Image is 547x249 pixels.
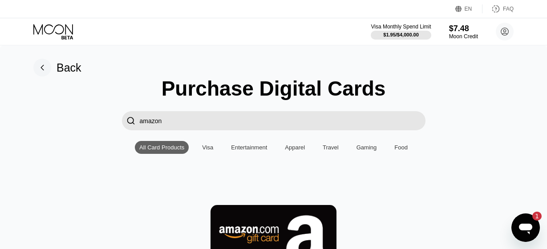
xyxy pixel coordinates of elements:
[135,141,189,154] div: All Card Products
[57,61,81,74] div: Back
[227,141,271,154] div: Entertainment
[482,4,514,13] div: FAQ
[503,6,514,12] div: FAQ
[285,144,305,151] div: Apparel
[511,213,540,242] iframe: Button to launch messaging window, 1 unread message
[33,59,81,76] div: Back
[202,144,213,151] div: Visa
[280,141,309,154] div: Apparel
[394,144,408,151] div: Food
[139,144,184,151] div: All Card Products
[390,141,412,154] div: Food
[126,116,135,126] div: 
[352,141,381,154] div: Gaming
[524,212,542,221] iframe: Number of unread messages
[318,141,343,154] div: Travel
[162,76,386,100] div: Purchase Digital Cards
[371,24,431,30] div: Visa Monthly Spend Limit
[449,33,478,40] div: Moon Credit
[198,141,218,154] div: Visa
[122,111,140,130] div: 
[323,144,339,151] div: Travel
[465,6,472,12] div: EN
[357,144,377,151] div: Gaming
[449,24,478,33] div: $7.48
[371,24,431,40] div: Visa Monthly Spend Limit$1.95/$4,000.00
[231,144,267,151] div: Entertainment
[140,111,425,130] input: Search card products
[383,32,419,37] div: $1.95 / $4,000.00
[449,24,478,40] div: $7.48Moon Credit
[455,4,482,13] div: EN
